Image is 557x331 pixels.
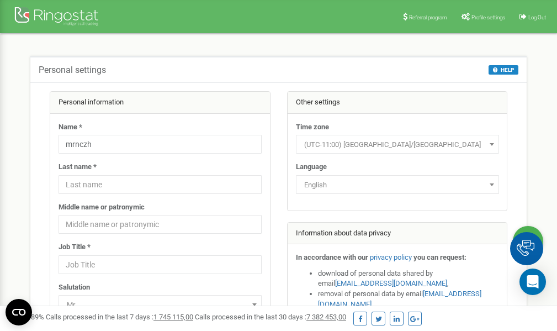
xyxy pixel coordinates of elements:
span: Calls processed in the last 7 days : [46,313,193,321]
span: (UTC-11:00) Pacific/Midway [296,135,499,154]
span: Mr. [62,297,258,313]
u: 7 382 453,00 [306,313,346,321]
button: Open CMP widget [6,299,32,325]
input: Last name [59,175,262,194]
button: HELP [489,65,518,75]
li: download of personal data shared by email , [318,269,499,289]
span: Profile settings [471,14,505,20]
div: Open Intercom Messenger [519,269,546,295]
span: English [296,175,499,194]
span: Mr. [59,295,262,314]
span: Calls processed in the last 30 days : [195,313,346,321]
label: Salutation [59,282,90,293]
u: 1 745 115,00 [153,313,193,321]
div: Other settings [288,92,507,114]
label: Job Title * [59,242,91,253]
div: Information about data privacy [288,223,507,245]
span: English [300,177,495,193]
input: Job Title [59,255,262,274]
label: Last name * [59,162,97,172]
label: Middle name or patronymic [59,202,145,213]
label: Name * [59,122,82,133]
a: [EMAIL_ADDRESS][DOMAIN_NAME] [335,279,447,287]
input: Name [59,135,262,154]
strong: you can request: [413,253,466,261]
li: removal of personal data by email , [318,289,499,309]
label: Time zone [296,122,329,133]
a: privacy policy [370,253,412,261]
label: Language [296,162,327,172]
span: Referral program [409,14,447,20]
div: Personal information [50,92,270,114]
input: Middle name or patronymic [59,215,262,234]
span: (UTC-11:00) Pacific/Midway [300,137,495,153]
span: Log Out [528,14,546,20]
strong: In accordance with our [296,253,368,261]
h5: Personal settings [39,65,106,75]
